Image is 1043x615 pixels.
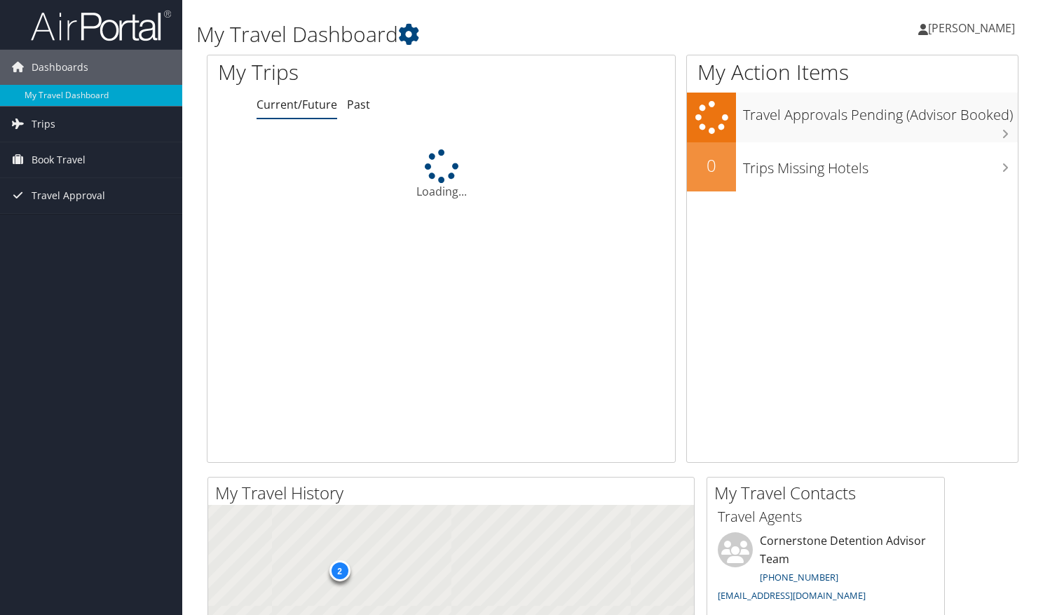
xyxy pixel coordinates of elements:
[760,571,838,583] a: [PHONE_NUMBER]
[687,142,1018,191] a: 0Trips Missing Hotels
[32,50,88,85] span: Dashboards
[32,107,55,142] span: Trips
[687,154,736,177] h2: 0
[718,507,934,527] h3: Travel Agents
[196,20,751,49] h1: My Travel Dashboard
[743,98,1018,125] h3: Travel Approvals Pending (Advisor Booked)
[32,142,86,177] span: Book Travel
[928,20,1015,36] span: [PERSON_NAME]
[918,7,1029,49] a: [PERSON_NAME]
[687,93,1018,142] a: Travel Approvals Pending (Advisor Booked)
[207,149,675,200] div: Loading...
[31,9,171,42] img: airportal-logo.png
[714,481,944,505] h2: My Travel Contacts
[711,532,941,607] li: Cornerstone Detention Advisor Team
[718,589,866,602] a: [EMAIL_ADDRESS][DOMAIN_NAME]
[215,481,694,505] h2: My Travel History
[743,151,1018,178] h3: Trips Missing Hotels
[329,560,350,581] div: 2
[218,58,470,87] h1: My Trips
[257,97,337,112] a: Current/Future
[687,58,1018,87] h1: My Action Items
[32,178,105,213] span: Travel Approval
[347,97,370,112] a: Past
